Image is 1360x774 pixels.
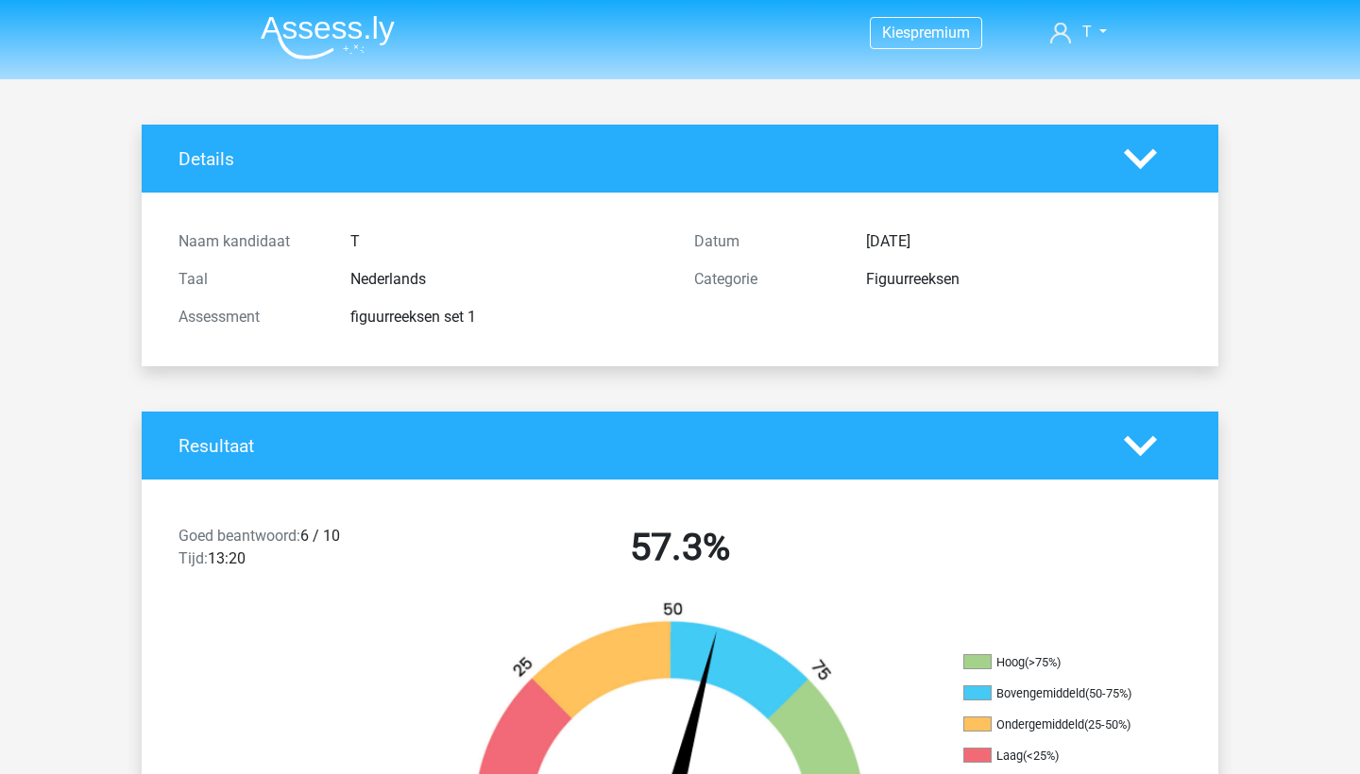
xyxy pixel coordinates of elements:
[882,24,910,42] span: Kies
[963,654,1152,671] li: Hoog
[963,716,1152,733] li: Ondergemiddeld
[336,230,680,253] div: T
[963,748,1152,765] li: Laag
[261,15,395,59] img: Assessly
[178,435,1096,457] h4: Resultaat
[436,525,924,570] h2: 57.3%
[178,527,300,545] span: Goed beantwoord:
[1023,749,1059,763] div: (<25%)
[963,685,1152,702] li: Bovengemiddeld
[680,268,852,291] div: Categorie
[164,525,422,578] div: 6 / 10 13:20
[1082,23,1092,41] span: T
[871,20,981,45] a: Kiespremium
[1085,686,1131,700] div: (50-75%)
[164,268,336,291] div: Taal
[852,230,1196,253] div: [DATE]
[680,230,852,253] div: Datum
[336,306,680,328] div: figuurreeksen set 1
[164,230,336,253] div: Naam kandidaat
[1043,21,1114,43] a: T
[178,549,208,567] span: Tijd:
[164,306,336,328] div: Assessment
[1084,717,1130,732] div: (25-50%)
[1025,655,1061,669] div: (>75%)
[910,24,970,42] span: premium
[852,268,1196,291] div: Figuurreeksen
[336,268,680,291] div: Nederlands
[178,148,1096,170] h4: Details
